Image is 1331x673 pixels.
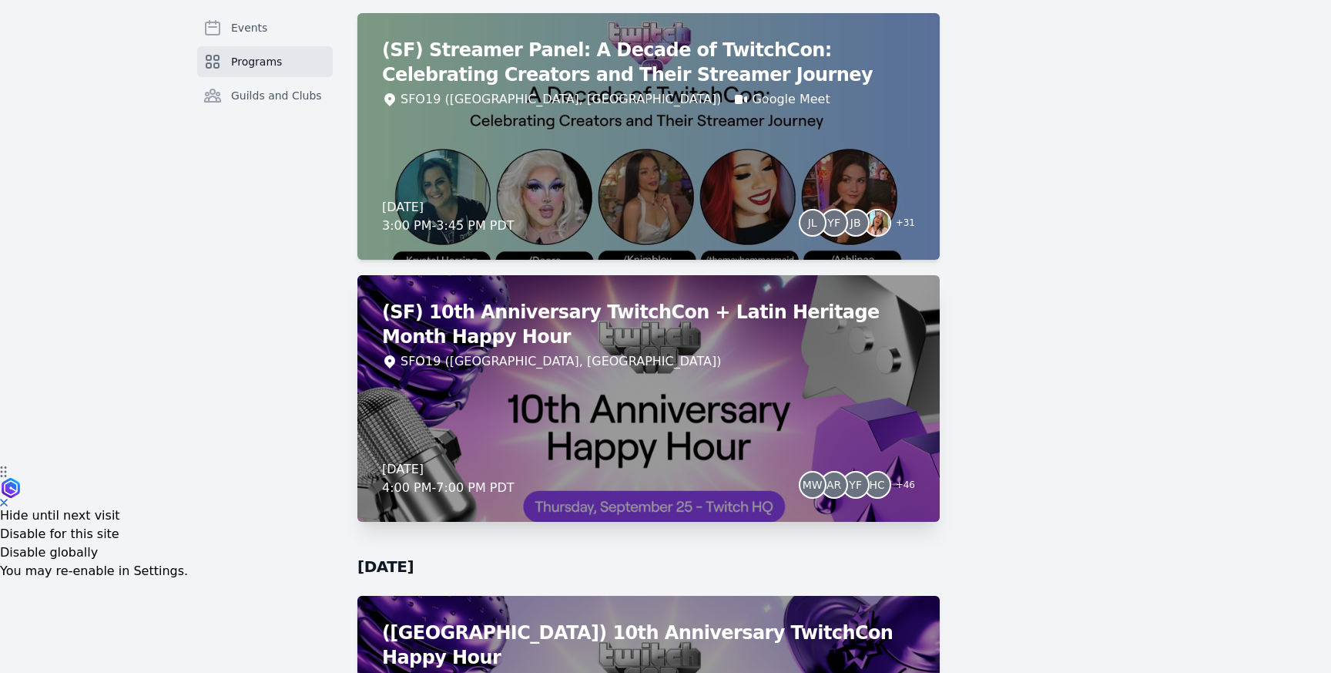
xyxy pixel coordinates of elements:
h2: (SF) 10th Anniversary TwitchCon + Latin Heritage Month Happy Hour [382,300,915,349]
span: YF [849,480,862,490]
span: + 31 [887,214,915,235]
div: [DATE] 3:00 PM - 3:45 PM PDT [382,198,515,235]
span: YF [827,217,840,228]
a: (SF) Streamer Panel: A Decade of TwitchCon: Celebrating Creators and Their Streamer JourneySFO19 ... [357,13,940,260]
h2: (SF) Streamer Panel: A Decade of TwitchCon: Celebrating Creators and Their Streamer Journey [382,38,915,87]
div: SFO19 ([GEOGRAPHIC_DATA], [GEOGRAPHIC_DATA]) [401,352,721,371]
a: Events [197,12,333,43]
a: Programs [197,46,333,77]
span: MW [803,480,823,490]
h2: [DATE] [357,556,940,577]
span: Programs [231,54,282,69]
span: + 46 [887,476,915,497]
span: HC [870,480,885,490]
span: Guilds and Clubs [231,88,322,103]
a: Guilds and Clubs [197,80,333,111]
a: (SF) 10th Anniversary TwitchCon + Latin Heritage Month Happy HourSFO19 ([GEOGRAPHIC_DATA], [GEOGR... [357,275,940,522]
h2: ([GEOGRAPHIC_DATA]) 10th Anniversary TwitchCon Happy Hour [382,621,915,670]
span: JB [850,217,861,228]
div: [DATE] 4:00 PM - 7:00 PM PDT [382,460,515,497]
span: JL [808,217,817,228]
div: SFO19 ([GEOGRAPHIC_DATA], [GEOGRAPHIC_DATA]) [401,90,721,109]
span: AR [826,480,841,490]
nav: Sidebar [197,12,333,136]
span: Events [231,20,267,35]
a: Google Meet [752,90,830,109]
